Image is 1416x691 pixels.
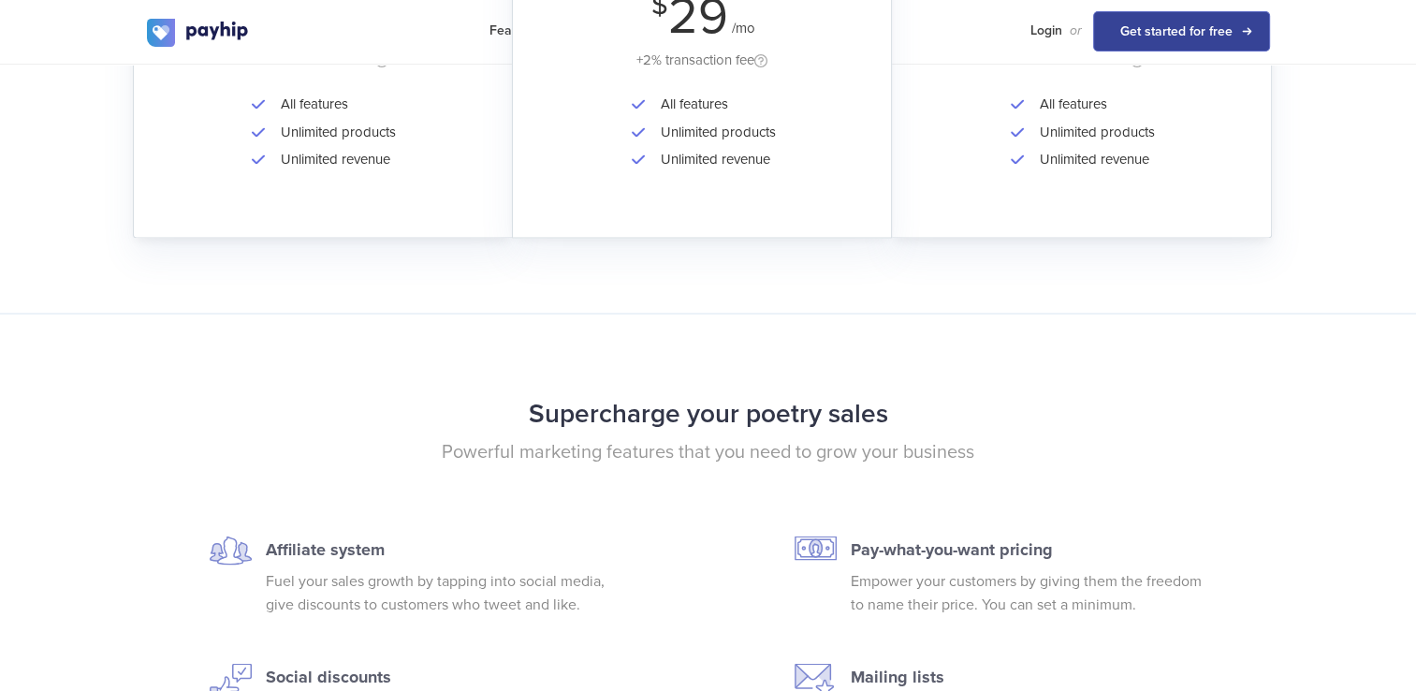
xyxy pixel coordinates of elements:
p: Fuel your sales growth by tapping into social media, give discounts to customers who tweet and like. [266,569,631,616]
p: Social discounts [266,663,631,689]
li: Unlimited revenue [1030,146,1155,173]
p: Affiliate system [266,536,631,562]
p: Powerful marketing features that you need to grow your business [147,438,1270,465]
img: logo.svg [147,19,250,47]
li: Unlimited products [651,119,776,146]
a: Get started for free [1093,11,1270,51]
li: Unlimited revenue [271,146,396,173]
li: All features [1030,91,1155,118]
span: /mo [732,20,755,37]
img: pwyw-icon.svg [795,536,837,560]
p: Mailing lists [851,663,1216,689]
li: Unlimited revenue [651,146,776,173]
li: Unlimited products [1030,119,1155,146]
li: Unlimited products [271,119,396,146]
li: All features [271,91,396,118]
div: +2% transaction fee [539,49,865,72]
li: All features [651,91,776,118]
p: Empower your customers by giving them the freedom to name their price. You can set a minimum. [851,569,1216,616]
p: Pay-what-you-want pricing [851,536,1216,562]
img: affiliate-icon.svg [210,536,252,565]
span: Features [489,22,551,38]
h2: Supercharge your poetry sales [147,389,1270,438]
